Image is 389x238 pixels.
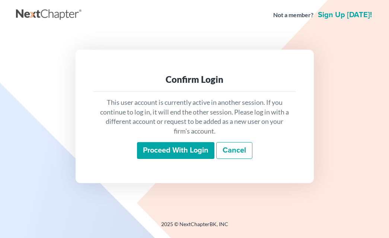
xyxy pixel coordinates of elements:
[16,220,373,234] div: 2025 © NextChapterBK, INC
[99,73,290,85] div: Confirm Login
[316,11,373,19] a: Sign up [DATE]!
[273,11,313,19] strong: Not a member?
[137,142,214,159] input: Proceed with login
[216,142,252,159] a: Cancel
[99,98,290,136] p: This user account is currently active in another session. If you continue to log in, it will end ...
